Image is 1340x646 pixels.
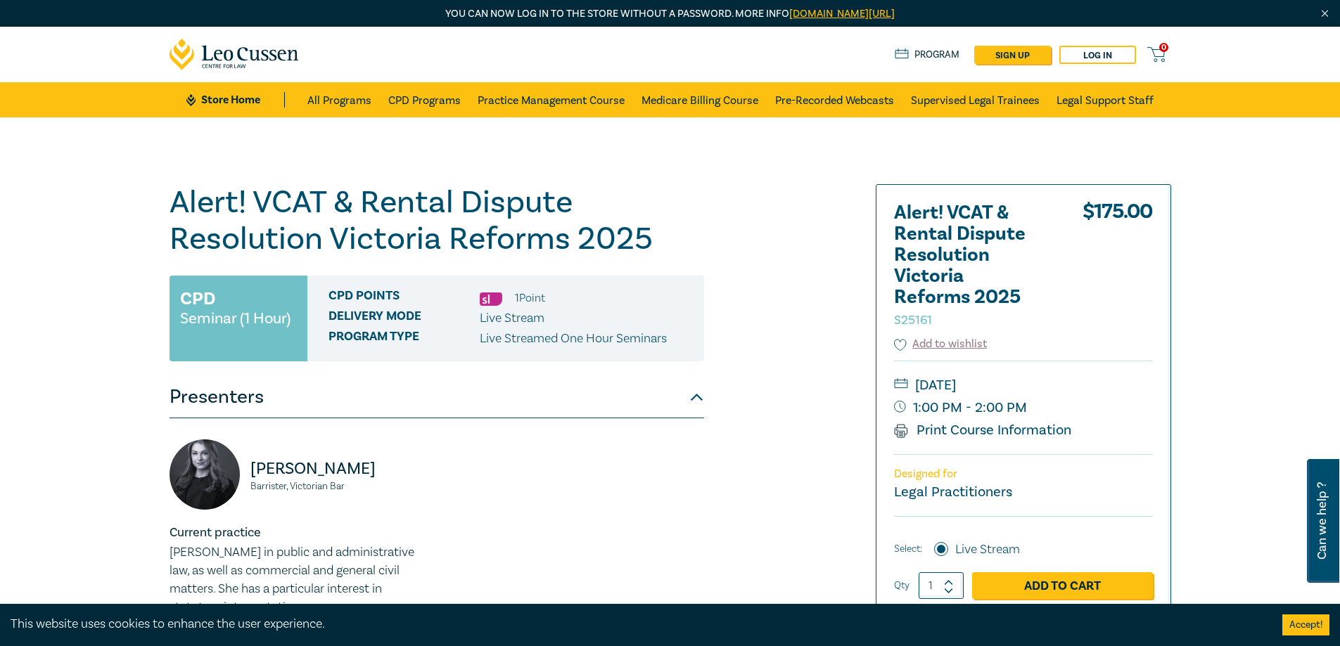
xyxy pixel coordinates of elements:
[307,82,371,117] a: All Programs
[955,541,1020,559] label: Live Stream
[894,467,1153,481] p: Designed for
[894,541,922,557] span: Select:
[894,483,1012,501] small: Legal Practitioners
[170,184,704,257] h1: Alert! VCAT & Rental Dispute Resolution Victoria Reforms 2025
[894,312,932,328] small: S25161
[170,524,261,541] strong: Current practice
[480,330,667,348] p: Live Streamed One Hour Seminars
[789,7,895,20] a: [DOMAIN_NAME][URL]
[170,6,1171,22] p: You can now log in to the store without a password. More info
[974,46,1051,64] a: sign up
[895,47,960,63] a: Program
[388,82,461,117] a: CPD Programs
[894,396,1153,419] small: 1:00 PM - 2:00 PM
[11,615,1261,633] div: This website uses cookies to enhance the user experience.
[1083,202,1153,336] div: $ 175.00
[250,458,428,480] p: [PERSON_NAME]
[1059,46,1136,64] a: Log in
[1319,8,1331,20] img: Close
[894,421,1072,439] a: Print Course Information
[894,374,1153,396] small: [DATE]
[894,336,988,352] button: Add to wishlist
[170,376,704,418] button: Presenters
[894,578,910,593] label: Qty
[894,202,1049,329] h2: Alert! VCAT & Rental Dispute Resolution Victoria Reforms 2025
[480,310,544,326] span: Live Stream
[1159,43,1168,52] span: 0
[250,482,428,491] small: Barrister, Victorian Bar
[1282,614,1329,635] button: Accept cookies
[328,289,480,307] span: CPD Points
[170,439,240,510] img: https://s3.ap-southeast-2.amazonaws.com/leo-cussen-store-production-content/Contacts/Rachel%20Mat...
[478,82,625,117] a: Practice Management Course
[642,82,758,117] a: Medicare Billing Course
[180,311,291,325] small: Seminar (1 Hour)
[186,92,284,108] a: Store Home
[1057,82,1154,117] a: Legal Support Staff
[170,543,428,616] p: [PERSON_NAME] in public and administrative law, as well as commercial and general civil matters. ...
[775,82,894,117] a: Pre-Recorded Webcasts
[972,572,1153,599] a: Add to Cart
[1315,467,1329,574] span: Can we help ?
[328,330,480,348] span: Program type
[515,289,545,307] li: 1 Point
[911,82,1040,117] a: Supervised Legal Trainees
[328,309,480,328] span: Delivery Mode
[919,572,964,599] input: 1
[180,286,215,311] h3: CPD
[480,292,502,306] img: Substantive Law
